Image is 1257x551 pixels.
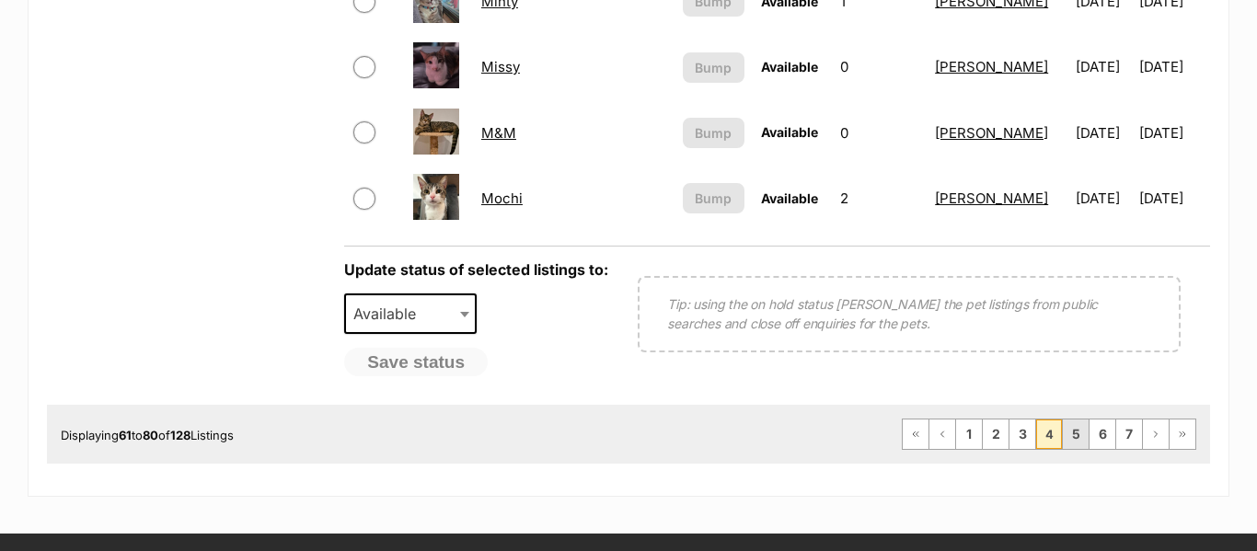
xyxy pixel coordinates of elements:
[1063,419,1089,449] a: Page 5
[833,166,926,230] td: 2
[1036,419,1062,449] span: Page 4
[1139,166,1208,230] td: [DATE]
[1143,419,1169,449] a: Next page
[344,348,488,377] button: Save status
[935,124,1048,142] a: [PERSON_NAME]
[902,419,1196,450] nav: Pagination
[683,183,744,213] button: Bump
[903,419,928,449] a: First page
[61,428,234,442] span: Displaying to of Listings
[983,419,1009,449] a: Page 2
[1139,101,1208,165] td: [DATE]
[695,189,732,208] span: Bump
[695,58,732,77] span: Bump
[1068,35,1137,98] td: [DATE]
[1068,166,1137,230] td: [DATE]
[761,59,818,75] span: Available
[833,35,926,98] td: 0
[683,52,744,83] button: Bump
[695,123,732,143] span: Bump
[833,101,926,165] td: 0
[667,294,1151,333] p: Tip: using the on hold status [PERSON_NAME] the pet listings from public searches and close off e...
[1068,101,1137,165] td: [DATE]
[1009,419,1035,449] a: Page 3
[935,189,1048,207] a: [PERSON_NAME]
[1170,419,1195,449] a: Last page
[1090,419,1115,449] a: Page 6
[481,58,520,75] a: Missy
[481,124,516,142] a: M&M
[1116,419,1142,449] a: Page 7
[1139,35,1208,98] td: [DATE]
[143,428,158,442] strong: 80
[344,260,608,279] label: Update status of selected listings to:
[683,118,744,148] button: Bump
[935,58,1048,75] a: [PERSON_NAME]
[929,419,955,449] a: Previous page
[956,419,982,449] a: Page 1
[119,428,132,442] strong: 61
[481,189,523,207] a: Mochi
[170,428,190,442] strong: 128
[761,190,818,206] span: Available
[344,293,477,334] span: Available
[346,301,434,327] span: Available
[761,124,818,140] span: Available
